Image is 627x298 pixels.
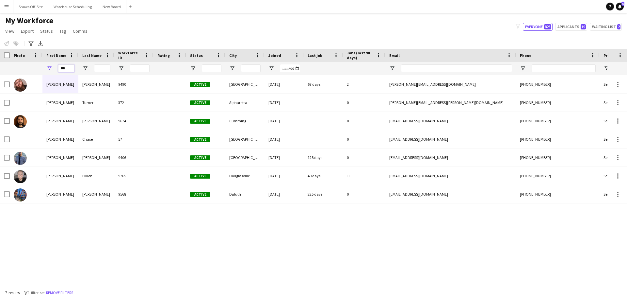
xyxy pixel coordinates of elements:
[42,167,78,185] div: [PERSON_NAME]
[114,75,153,93] div: 9490
[225,112,265,130] div: Cumming
[385,94,516,112] div: [PERSON_NAME][EMAIL_ADDRESS][PERSON_NAME][DOMAIN_NAME]
[343,167,385,185] div: 11
[617,24,620,29] span: 2
[603,53,617,58] span: Profile
[581,24,586,29] span: 19
[42,112,78,130] div: [PERSON_NAME]
[225,130,265,148] div: [GEOGRAPHIC_DATA]
[114,112,153,130] div: 9674
[37,40,44,47] app-action-btn: Export XLSX
[385,75,516,93] div: [PERSON_NAME][EMAIL_ADDRESS][DOMAIN_NAME]
[58,64,74,72] input: First Name Filter Input
[516,112,600,130] div: [PHONE_NUMBER]
[265,185,304,203] div: [DATE]
[118,50,142,60] span: Workforce ID
[343,185,385,203] div: 0
[70,27,90,35] a: Comms
[389,53,400,58] span: Email
[590,23,622,31] button: Waiting list2
[59,28,66,34] span: Tag
[40,28,53,34] span: Status
[225,149,265,167] div: [GEOGRAPHIC_DATA]
[603,65,609,71] button: Open Filter Menu
[225,94,265,112] div: Alpharetta
[28,290,45,295] span: 1 filter set
[190,174,210,179] span: Active
[343,112,385,130] div: 0
[225,185,265,203] div: Duluth
[42,94,78,112] div: [PERSON_NAME]
[343,94,385,112] div: 0
[621,2,624,6] span: 5
[304,185,343,203] div: 225 days
[265,167,304,185] div: [DATE]
[265,94,304,112] div: [DATE]
[45,289,74,296] button: Remove filters
[385,167,516,185] div: [EMAIL_ADDRESS][DOMAIN_NAME]
[42,75,78,93] div: [PERSON_NAME]
[241,64,261,72] input: City Filter Input
[48,0,97,13] button: Warehouse Scheduling
[544,24,551,29] span: 823
[157,53,170,58] span: Rating
[78,75,114,93] div: [PERSON_NAME]
[190,53,203,58] span: Status
[78,149,114,167] div: [PERSON_NAME]
[18,27,36,35] a: Export
[304,167,343,185] div: 49 days
[516,130,600,148] div: [PHONE_NUMBER]
[82,53,102,58] span: Last Name
[78,94,114,112] div: Turner
[73,28,88,34] span: Comms
[21,28,34,34] span: Export
[130,64,150,72] input: Workforce ID Filter Input
[265,149,304,167] div: [DATE]
[516,75,600,93] div: [PHONE_NUMBER]
[265,112,304,130] div: [DATE]
[385,185,516,203] div: [EMAIL_ADDRESS][DOMAIN_NAME]
[94,64,110,72] input: Last Name Filter Input
[616,3,624,10] a: 5
[385,149,516,167] div: [EMAIL_ADDRESS][DOMAIN_NAME]
[13,0,48,13] button: Shows Off-Site
[304,149,343,167] div: 128 days
[523,23,553,31] button: Everyone823
[114,94,153,112] div: 372
[385,112,516,130] div: [EMAIL_ADDRESS][DOMAIN_NAME]
[190,82,210,87] span: Active
[14,115,27,128] img: Samuel Bielski
[555,23,587,31] button: Applicants19
[190,119,210,124] span: Active
[14,188,27,202] img: Samuel Sanchez
[268,53,281,58] span: Joined
[114,149,153,167] div: 9406
[343,75,385,93] div: 2
[5,28,14,34] span: View
[82,65,88,71] button: Open Filter Menu
[97,0,126,13] button: New Board
[229,53,237,58] span: City
[265,130,304,148] div: [DATE]
[532,64,596,72] input: Phone Filter Input
[401,64,512,72] input: Email Filter Input
[42,149,78,167] div: [PERSON_NAME]
[343,130,385,148] div: 0
[280,64,300,72] input: Joined Filter Input
[389,65,395,71] button: Open Filter Menu
[5,16,53,26] span: My Workforce
[385,130,516,148] div: [EMAIL_ADDRESS][DOMAIN_NAME]
[268,65,274,71] button: Open Filter Menu
[78,167,114,185] div: Pillion
[114,185,153,203] div: 9568
[42,130,78,148] div: [PERSON_NAME]
[27,40,35,47] app-action-btn: Advanced filters
[265,75,304,93] div: [DATE]
[516,185,600,203] div: [PHONE_NUMBER]
[516,167,600,185] div: [PHONE_NUMBER]
[3,27,17,35] a: View
[14,152,27,165] img: Samuel Hodge
[14,79,27,92] img: Sam Kuonen
[347,50,374,60] span: Jobs (last 90 days)
[118,65,124,71] button: Open Filter Menu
